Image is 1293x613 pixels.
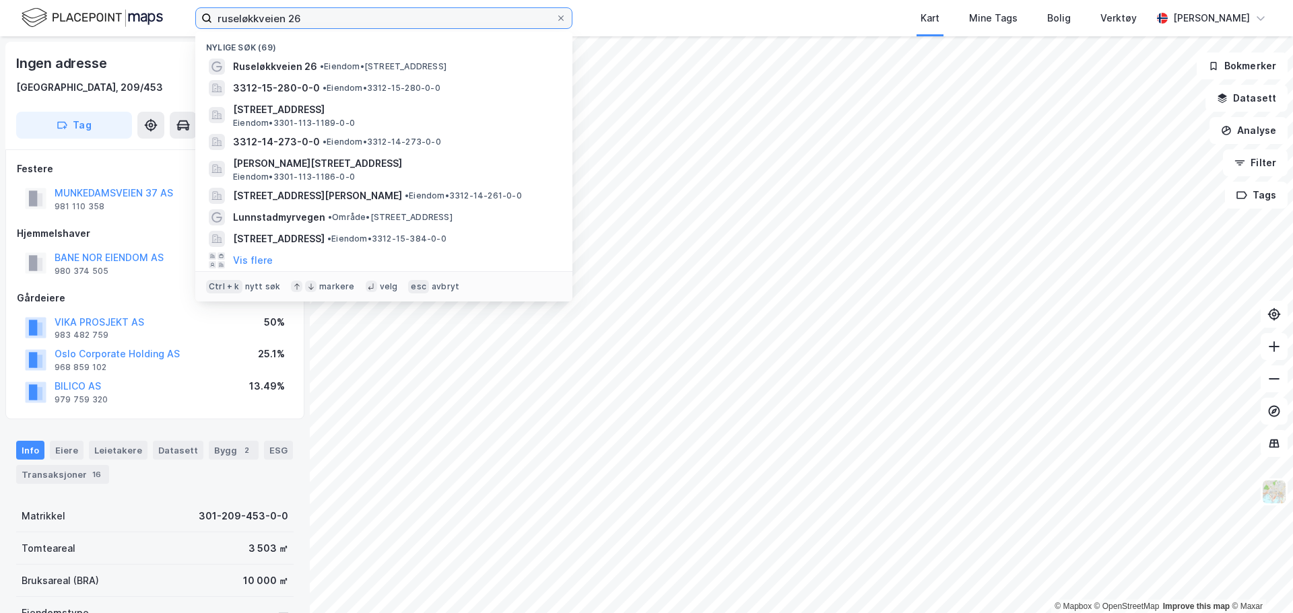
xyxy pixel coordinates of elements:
[258,346,285,362] div: 25.1%
[22,540,75,556] div: Tomteareal
[320,61,446,72] span: Eiendom • [STREET_ADDRESS]
[240,443,253,457] div: 2
[323,83,327,93] span: •
[1163,602,1230,611] a: Improve this map
[233,209,325,225] span: Lunnstadmyrvegen
[233,102,556,118] span: [STREET_ADDRESS]
[17,290,293,306] div: Gårdeiere
[1205,85,1288,112] button: Datasett
[195,32,572,56] div: Nylige søk (69)
[55,266,108,277] div: 980 374 505
[17,161,293,177] div: Festere
[323,137,441,147] span: Eiendom • 3312-14-273-0-0
[969,10,1018,26] div: Mine Tags
[1055,602,1092,611] a: Mapbox
[233,118,355,129] span: Eiendom • 3301-113-1189-0-0
[319,281,354,292] div: markere
[22,573,99,589] div: Bruksareal (BRA)
[233,172,355,182] span: Eiendom • 3301-113-1186-0-0
[233,252,273,268] button: Vis flere
[16,465,109,484] div: Transaksjoner
[1100,10,1137,26] div: Verktøy
[248,540,288,556] div: 3 503 ㎡
[320,61,324,71] span: •
[233,134,320,150] span: 3312-14-273-0-0
[1261,479,1287,505] img: Z
[380,281,398,292] div: velg
[55,201,104,212] div: 981 110 358
[206,280,242,293] div: Ctrl + k
[323,137,327,147] span: •
[209,441,259,460] div: Bygg
[199,508,288,524] div: 301-209-453-0-0
[233,231,325,247] span: [STREET_ADDRESS]
[1226,548,1293,613] iframe: Chat Widget
[249,378,285,394] div: 13.49%
[90,468,104,481] div: 16
[55,394,108,405] div: 979 759 320
[1223,149,1288,176] button: Filter
[245,281,281,292] div: nytt søk
[323,83,440,94] span: Eiendom • 3312-15-280-0-0
[153,441,203,460] div: Datasett
[16,79,163,96] div: [GEOGRAPHIC_DATA], 209/453
[212,8,556,28] input: Søk på adresse, matrikkel, gårdeiere, leietakere eller personer
[22,508,65,524] div: Matrikkel
[327,233,446,244] span: Eiendom • 3312-15-384-0-0
[405,190,522,201] span: Eiendom • 3312-14-261-0-0
[921,10,939,26] div: Kart
[264,314,285,330] div: 50%
[328,212,453,223] span: Område • [STREET_ADDRESS]
[50,441,84,460] div: Eiere
[432,281,459,292] div: avbryt
[233,59,317,75] span: Ruseløkkveien 26
[16,112,132,139] button: Tag
[89,441,147,460] div: Leietakere
[243,573,288,589] div: 10 000 ㎡
[233,155,556,172] span: [PERSON_NAME][STREET_ADDRESS]
[405,190,409,201] span: •
[22,6,163,30] img: logo.f888ab2527a4732fd821a326f86c7f29.svg
[1173,10,1250,26] div: [PERSON_NAME]
[233,80,320,96] span: 3312-15-280-0-0
[55,330,108,340] div: 983 482 759
[55,362,106,373] div: 968 859 102
[233,188,402,204] span: [STREET_ADDRESS][PERSON_NAME]
[16,441,44,460] div: Info
[1094,602,1160,611] a: OpenStreetMap
[1197,52,1288,79] button: Bokmerker
[1209,117,1288,144] button: Analyse
[1047,10,1071,26] div: Bolig
[327,233,331,244] span: •
[264,441,293,460] div: ESG
[1225,182,1288,209] button: Tags
[17,225,293,242] div: Hjemmelshaver
[408,280,429,293] div: esc
[16,52,109,74] div: Ingen adresse
[328,212,332,222] span: •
